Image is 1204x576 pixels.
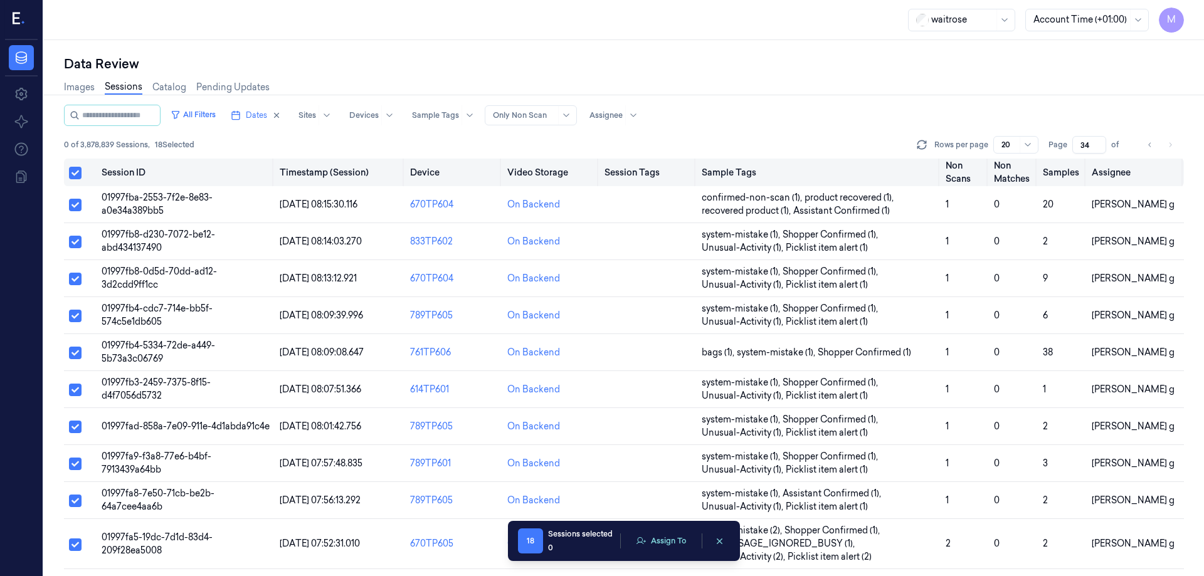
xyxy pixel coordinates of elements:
div: Data Review [64,55,1184,73]
span: 9 [1043,273,1048,284]
th: Sample Tags [697,159,940,186]
span: 01997fb4-cdc7-714e-bb5f-574c5e1db605 [102,303,213,327]
nav: pagination [1141,136,1179,154]
span: 1 [946,347,949,358]
div: 789TP605 [410,420,497,433]
span: 0 of 3,878,839 Sessions , [64,139,150,150]
span: 01997fb3-2459-7375-8f15-d4f7056d5732 [102,377,211,401]
button: Select row [69,458,82,470]
span: Unusual-Activity (2) , [702,550,788,563]
span: [PERSON_NAME] g [1092,236,1175,247]
span: LP_MESSAGE_IGNORED_BUSY (1) , [702,537,857,550]
p: Rows per page [934,139,988,150]
div: On Backend [507,346,560,359]
span: 1 [946,310,949,321]
span: [DATE] 07:52:31.010 [280,538,360,549]
span: 0 [994,310,1000,321]
span: 2 [1043,236,1048,247]
span: 01997fb4-5334-72de-a449-5b73a3c06769 [102,340,215,364]
th: Session Tags [599,159,697,186]
button: M [1159,8,1184,33]
th: Assignee [1087,159,1184,186]
span: 01997fa8-7e50-71cb-be2b-64a7cee4aa6b [102,488,214,512]
span: [DATE] 07:56:13.292 [280,495,361,506]
span: [PERSON_NAME] g [1092,458,1175,469]
span: Unusual-Activity (1) , [702,463,786,476]
div: On Backend [507,457,560,470]
div: 789TP605 [410,309,497,322]
span: 20 [1043,199,1053,210]
span: Picklist item alert (1) [786,463,868,476]
span: 1 [1043,384,1046,395]
span: 18 Selected [155,139,194,150]
span: product recovered (1) , [805,191,896,204]
span: system-mistake (1) , [702,265,783,278]
span: system-mistake (1) , [702,487,783,500]
button: Select row [69,310,82,322]
th: Session ID [97,159,275,186]
span: [DATE] 08:07:51.366 [280,384,361,395]
span: [DATE] 08:01:42.756 [280,421,361,432]
span: [DATE] 07:57:48.835 [280,458,362,469]
span: Picklist item alert (1) [786,426,868,439]
span: 2 [946,538,951,549]
span: Shopper Confirmed (1) , [783,413,880,426]
span: Assistant Confirmed (1) [793,204,890,217]
span: 0 [994,495,1000,506]
span: 01997fb8-0d5d-70dd-ad12-3d2cdd9ff1cc [102,266,217,290]
div: On Backend [507,420,560,433]
span: [PERSON_NAME] g [1092,538,1175,549]
span: Unusual-Activity (1) , [702,389,786,402]
button: Select row [69,347,82,359]
span: 01997fa9-f3a8-77e6-b4bf-7913439a64bb [102,451,211,475]
span: 0 [994,347,1000,358]
span: 0 [994,458,1000,469]
span: 1 [946,495,949,506]
th: Non Matches [989,159,1038,186]
span: [DATE] 08:09:08.647 [280,347,364,358]
span: system-mistake (1) , [702,376,783,389]
span: system-mistake (1) , [702,228,783,241]
span: [DATE] 08:14:03.270 [280,236,362,247]
span: Shopper Confirmed (1) , [783,376,880,389]
div: On Backend [507,537,560,550]
span: [DATE] 08:09:39.996 [280,310,363,321]
span: Unusual-Activity (1) , [702,426,786,439]
button: Select row [69,421,82,433]
span: [PERSON_NAME] g [1092,199,1175,210]
a: Pending Updates [196,81,270,94]
span: [PERSON_NAME] g [1092,273,1175,284]
div: 833TP602 [410,235,497,248]
span: 0 [548,528,613,553]
span: 0 [994,421,1000,432]
span: 1 [946,458,949,469]
div: 789TP601 [410,457,497,470]
span: Shopper Confirmed (1) , [783,265,880,278]
div: 789TP605 [410,494,497,507]
button: Assign To [628,531,694,550]
button: Dates [226,105,286,125]
span: 1 [946,236,949,247]
div: On Backend [507,198,560,211]
div: On Backend [507,235,560,248]
span: 6 [1043,310,1048,321]
span: Picklist item alert (1) [786,278,868,291]
span: 1 [946,273,949,284]
span: Picklist item alert (1) [786,315,868,328]
div: On Backend [507,272,560,285]
th: Video Storage [502,159,599,186]
span: Picklist item alert (1) [786,241,868,254]
span: 38 [1043,347,1053,358]
span: [PERSON_NAME] g [1092,421,1175,432]
div: Sessions selected [548,528,613,540]
div: On Backend [507,494,560,507]
span: 01997fa5-19dc-7d1d-83d4-209f28ea5008 [102,531,213,556]
span: bags (1) , [702,346,737,359]
span: system-mistake (1) , [737,346,818,359]
button: Select row [69,273,82,285]
span: system-mistake (1) , [702,450,783,463]
div: On Backend [507,309,560,322]
button: Select row [69,495,82,507]
span: [PERSON_NAME] g [1092,495,1175,506]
